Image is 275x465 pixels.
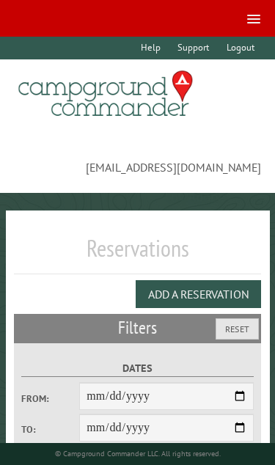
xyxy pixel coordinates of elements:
a: Logout [219,37,261,59]
button: Reset [216,318,259,340]
span: [EMAIL_ADDRESS][DOMAIN_NAME] [14,134,262,175]
h1: Reservations [14,234,262,274]
small: © Campground Commander LLC. All rights reserved. [55,449,221,458]
a: Help [134,37,168,59]
label: From: [21,392,79,406]
a: Support [171,37,216,59]
img: Campground Commander [14,65,197,122]
label: Dates [21,360,254,377]
button: Add a Reservation [136,280,261,308]
label: To: [21,422,79,436]
h2: Filters [14,314,262,342]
